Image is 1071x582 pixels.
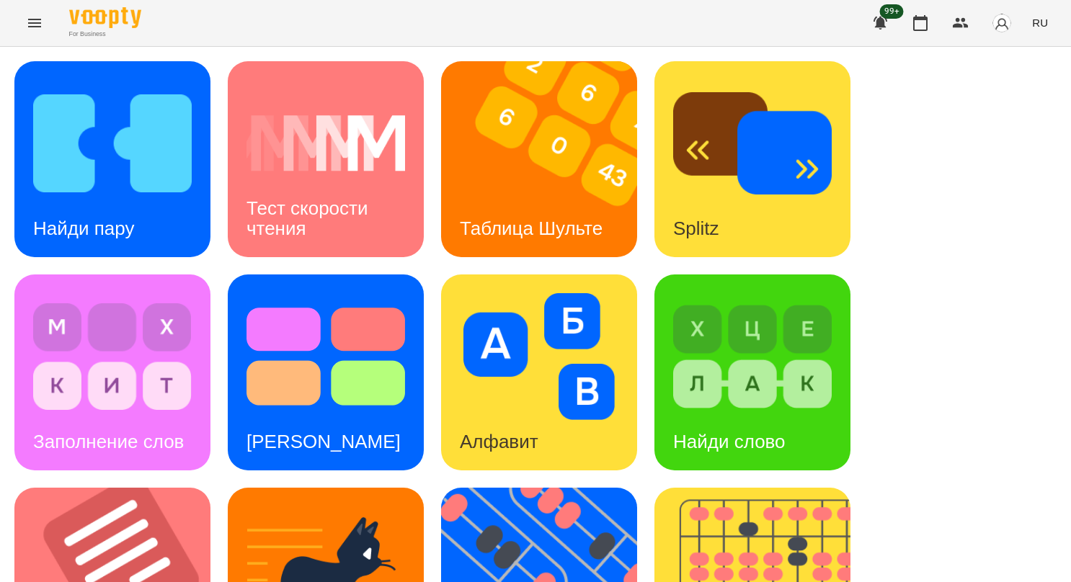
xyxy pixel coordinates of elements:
[246,431,401,452] h3: [PERSON_NAME]
[246,197,373,238] h3: Тест скорости чтения
[673,218,719,239] h3: Splitz
[33,80,192,207] img: Найди пару
[460,218,603,239] h3: Таблица Шульте
[460,293,618,420] img: Алфавит
[1026,9,1054,36] button: RU
[441,61,637,257] a: Таблица ШультеТаблица Шульте
[1032,15,1048,30] span: RU
[228,61,424,257] a: Тест скорости чтенияТест скорости чтения
[654,274,850,470] a: Найди словоНайди слово
[441,61,655,257] img: Таблица Шульте
[246,80,405,207] img: Тест скорости чтения
[673,80,832,207] img: Splitz
[14,274,210,470] a: Заполнение словЗаполнение слов
[33,218,134,239] h3: Найди пару
[14,61,210,257] a: Найди паруНайди пару
[654,61,850,257] a: SplitzSplitz
[460,431,538,452] h3: Алфавит
[33,431,184,452] h3: Заполнение слов
[69,7,141,28] img: Voopty Logo
[246,293,405,420] img: Тест Струпа
[17,6,52,40] button: Menu
[228,274,424,470] a: Тест Струпа[PERSON_NAME]
[69,30,141,39] span: For Business
[33,293,192,420] img: Заполнение слов
[880,4,904,19] span: 99+
[441,274,637,470] a: АлфавитАлфавит
[673,431,786,452] h3: Найди слово
[673,293,832,420] img: Найди слово
[992,13,1012,33] img: avatar_s.png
